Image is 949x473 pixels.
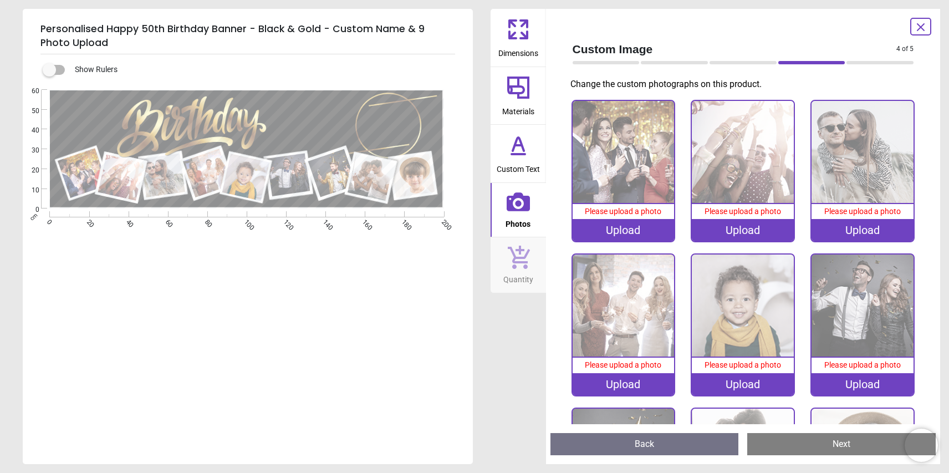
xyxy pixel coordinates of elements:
[40,18,455,54] h5: Personalised Happy 50th Birthday Banner - Black & Gold - Custom Name & 9 Photo Upload
[124,218,131,225] span: 40
[49,63,473,77] div: Show Rulers
[491,237,546,293] button: Quantity
[573,41,897,57] span: Custom Image
[692,373,794,395] div: Upload
[812,219,914,241] div: Upload
[692,219,794,241] div: Upload
[705,207,781,216] span: Please upload a photo
[202,218,210,225] span: 80
[163,218,170,225] span: 60
[550,433,739,455] button: Back
[896,44,914,54] span: 4 of 5
[84,218,91,225] span: 20
[491,183,546,237] button: Photos
[747,433,936,455] button: Next
[360,218,367,225] span: 160
[18,126,39,135] span: 40
[585,207,661,216] span: Please upload a photo
[18,186,39,195] span: 10
[812,373,914,395] div: Upload
[497,159,540,175] span: Custom Text
[18,205,39,215] span: 0
[573,373,675,395] div: Upload
[400,218,407,225] span: 180
[705,360,781,369] span: Please upload a photo
[242,218,249,225] span: 100
[18,106,39,116] span: 50
[506,213,530,230] span: Photos
[18,166,39,175] span: 20
[570,78,923,90] p: Change the custom photographs on this product.
[320,218,328,225] span: 140
[281,218,288,225] span: 120
[585,360,661,369] span: Please upload a photo
[45,218,52,225] span: 0
[18,87,39,96] span: 60
[905,429,938,462] iframe: Brevo live chat
[824,360,901,369] span: Please upload a photo
[824,207,901,216] span: Please upload a photo
[573,219,675,241] div: Upload
[491,67,546,125] button: Materials
[491,125,546,182] button: Custom Text
[29,212,39,222] span: cm
[491,9,546,67] button: Dimensions
[503,269,533,286] span: Quantity
[502,101,534,118] span: Materials
[439,218,446,225] span: 200
[498,43,538,59] span: Dimensions
[18,146,39,155] span: 30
